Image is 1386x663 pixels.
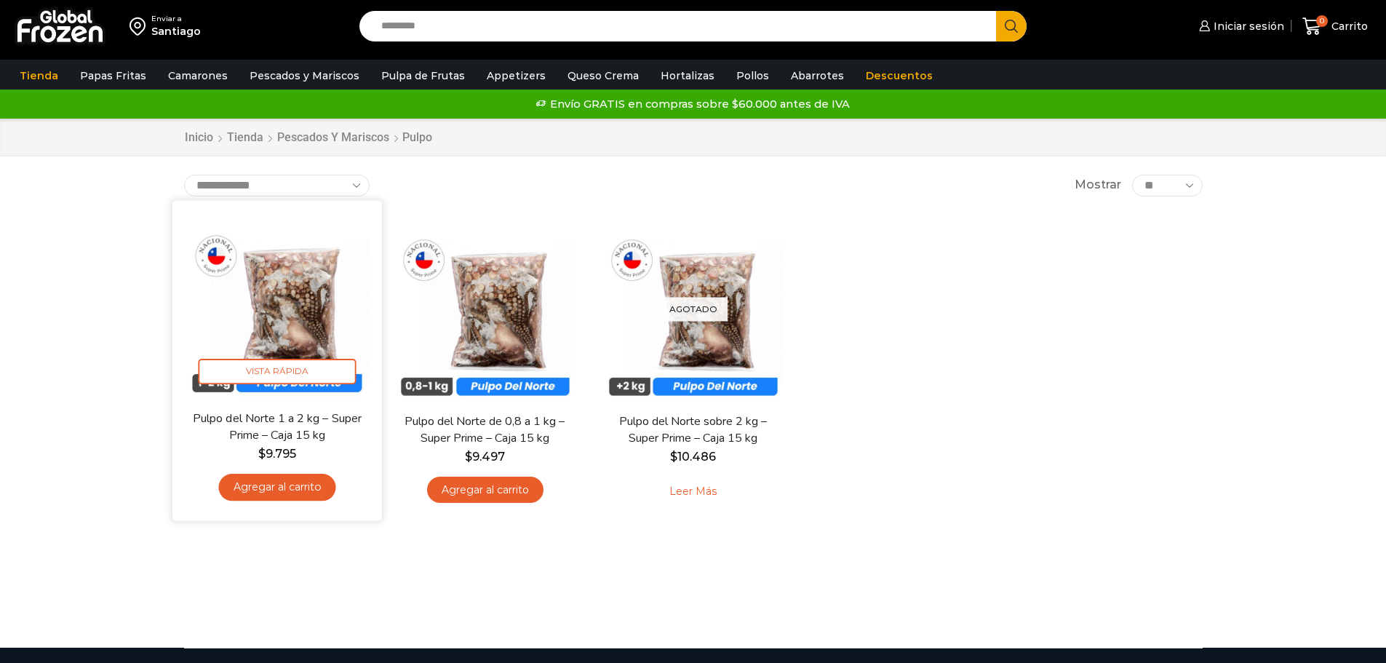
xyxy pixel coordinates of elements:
[218,474,335,501] a: Agregar al carrito: “Pulpo del Norte 1 a 2 kg - Super Prime - Caja 15 kg”
[996,11,1027,41] button: Search button
[859,62,940,90] a: Descuentos
[73,62,154,90] a: Papas Fritas
[1299,9,1371,44] a: 0 Carrito
[1316,15,1328,27] span: 0
[609,413,776,447] a: Pulpo del Norte sobre 2 kg – Super Prime – Caja 15 kg
[258,446,265,460] span: $
[653,62,722,90] a: Hortalizas
[226,130,264,146] a: Tienda
[12,62,65,90] a: Tienda
[184,175,370,196] select: Pedido de la tienda
[659,297,728,321] p: Agotado
[192,410,361,444] a: Pulpo del Norte 1 a 2 kg – Super Prime – Caja 15 kg
[151,14,201,24] div: Enviar a
[402,130,432,144] h1: Pulpo
[1328,19,1368,33] span: Carrito
[670,450,716,464] bdi: 10.486
[198,359,356,384] span: Vista Rápida
[161,62,235,90] a: Camarones
[1075,177,1121,194] span: Mostrar
[242,62,367,90] a: Pescados y Mariscos
[130,14,151,39] img: address-field-icon.svg
[465,450,505,464] bdi: 9.497
[1210,19,1284,33] span: Iniciar sesión
[184,130,432,146] nav: Breadcrumb
[184,130,214,146] a: Inicio
[151,24,201,39] div: Santiago
[1195,12,1284,41] a: Iniciar sesión
[258,446,295,460] bdi: 9.795
[784,62,851,90] a: Abarrotes
[560,62,646,90] a: Queso Crema
[729,62,776,90] a: Pollos
[647,477,739,507] a: Leé más sobre “Pulpo del Norte sobre 2 kg - Super Prime - Caja 15 kg”
[374,62,472,90] a: Pulpa de Frutas
[401,413,568,447] a: Pulpo del Norte de 0,8 a 1 kg – Super Prime – Caja 15 kg
[465,450,472,464] span: $
[427,477,543,504] a: Agregar al carrito: “Pulpo del Norte de 0,8 a 1 kg - Super Prime - Caja 15 kg”
[276,130,390,146] a: Pescados y Mariscos
[670,450,677,464] span: $
[479,62,553,90] a: Appetizers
